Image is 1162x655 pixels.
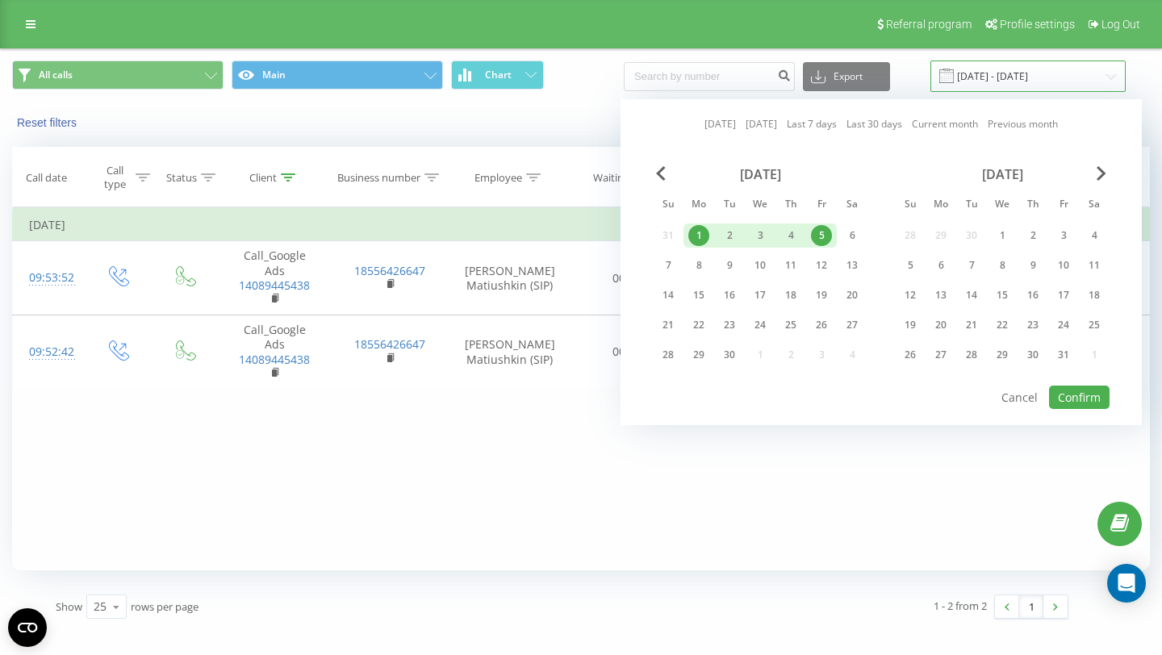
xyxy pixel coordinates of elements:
[806,283,837,307] div: Fri Sep 19, 2025
[1079,223,1110,248] div: Sat Oct 4, 2025
[239,277,310,293] a: 14089445438
[900,344,921,365] div: 26
[987,253,1018,277] div: Wed Oct 8, 2025
[748,194,772,218] abbr: Wednesday
[624,62,795,91] input: Search by number
[895,253,926,277] div: Sun Oct 5, 2025
[803,62,890,91] button: Export
[992,285,1013,306] div: 15
[895,313,926,337] div: Sun Oct 19, 2025
[1084,285,1105,306] div: 18
[934,598,987,614] div: 1 - 2 from 2
[1101,18,1140,31] span: Log Out
[900,255,921,276] div: 5
[926,343,956,367] div: Mon Oct 27, 2025
[485,69,512,81] span: Chart
[683,253,714,277] div: Mon Sep 8, 2025
[688,255,709,276] div: 8
[780,225,801,246] div: 4
[842,285,863,306] div: 20
[956,343,987,367] div: Tue Oct 28, 2025
[930,344,951,365] div: 27
[775,313,806,337] div: Thu Sep 25, 2025
[717,194,742,218] abbr: Tuesday
[1048,223,1079,248] div: Fri Oct 3, 2025
[448,315,572,390] td: [PERSON_NAME] Matiushkin (SIP)
[217,241,332,315] td: Call_Google Ads
[249,171,277,185] div: Client
[746,116,777,131] a: [DATE]
[811,225,832,246] div: 5
[451,60,544,90] button: Chart
[656,194,680,218] abbr: Sunday
[806,313,837,337] div: Fri Sep 26, 2025
[572,315,683,390] td: 00:14
[900,315,921,336] div: 19
[1048,283,1079,307] div: Fri Oct 17, 2025
[719,255,740,276] div: 9
[1048,313,1079,337] div: Fri Oct 24, 2025
[232,60,443,90] button: Main
[1019,595,1043,618] a: 1
[714,283,745,307] div: Tue Sep 16, 2025
[1049,386,1110,409] button: Confirm
[658,285,679,306] div: 14
[1018,313,1048,337] div: Thu Oct 23, 2025
[1053,285,1074,306] div: 17
[1084,255,1105,276] div: 11
[837,223,867,248] div: Sat Sep 6, 2025
[930,255,951,276] div: 6
[926,283,956,307] div: Mon Oct 13, 2025
[1084,315,1105,336] div: 25
[1079,313,1110,337] div: Sat Oct 25, 2025
[658,344,679,365] div: 28
[987,223,1018,248] div: Wed Oct 1, 2025
[337,171,420,185] div: Business number
[656,166,666,181] span: Previous Month
[719,315,740,336] div: 23
[988,116,1058,131] a: Previous month
[688,315,709,336] div: 22
[990,194,1014,218] abbr: Wednesday
[842,315,863,336] div: 27
[956,313,987,337] div: Tue Oct 21, 2025
[930,285,951,306] div: 13
[837,253,867,277] div: Sat Sep 13, 2025
[992,315,1013,336] div: 22
[1022,225,1043,246] div: 2
[239,352,310,367] a: 14089445438
[1021,194,1045,218] abbr: Thursday
[683,343,714,367] div: Mon Sep 29, 2025
[714,343,745,367] div: Tue Sep 30, 2025
[1079,283,1110,307] div: Sat Oct 18, 2025
[683,283,714,307] div: Mon Sep 15, 2025
[1022,315,1043,336] div: 23
[683,313,714,337] div: Mon Sep 22, 2025
[842,255,863,276] div: 13
[745,283,775,307] div: Wed Sep 17, 2025
[840,194,864,218] abbr: Saturday
[1022,255,1043,276] div: 9
[1048,253,1079,277] div: Fri Oct 10, 2025
[354,336,425,352] a: 18556426647
[961,285,982,306] div: 14
[572,241,683,315] td: 00:10
[1053,315,1074,336] div: 24
[1018,283,1048,307] div: Thu Oct 16, 2025
[750,225,771,246] div: 3
[98,164,132,191] div: Call type
[992,344,1013,365] div: 29
[29,262,68,294] div: 09:53:52
[593,171,654,185] div: Waiting time
[653,253,683,277] div: Sun Sep 7, 2025
[688,285,709,306] div: 15
[719,344,740,365] div: 30
[688,225,709,246] div: 1
[811,315,832,336] div: 26
[809,194,834,218] abbr: Friday
[1022,285,1043,306] div: 16
[961,255,982,276] div: 7
[12,60,224,90] button: All calls
[992,255,1013,276] div: 8
[653,166,867,182] div: [DATE]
